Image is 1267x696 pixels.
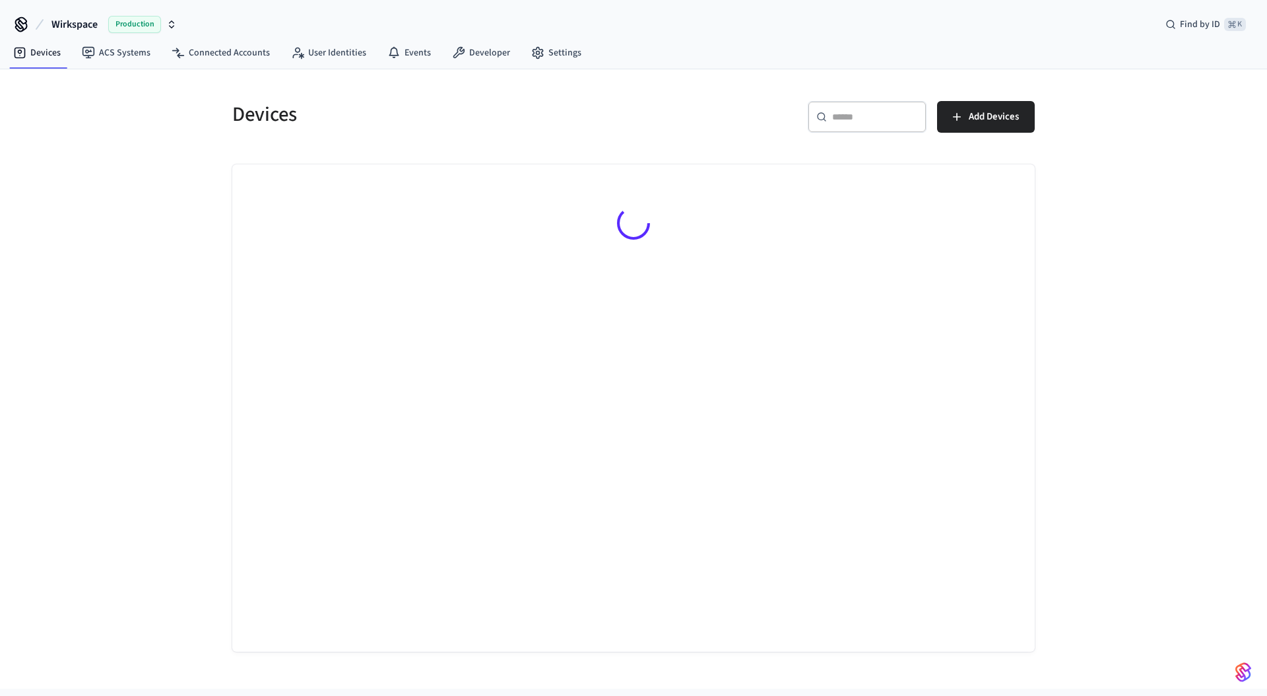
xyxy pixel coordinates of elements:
a: Developer [441,41,521,65]
span: Find by ID [1180,18,1220,31]
a: Settings [521,41,592,65]
a: Connected Accounts [161,41,280,65]
span: Add Devices [969,108,1019,125]
a: ACS Systems [71,41,161,65]
a: User Identities [280,41,377,65]
a: Events [377,41,441,65]
img: SeamLogoGradient.69752ec5.svg [1235,662,1251,683]
span: Wirkspace [51,17,98,32]
a: Devices [3,41,71,65]
div: Find by ID⌘ K [1155,13,1256,36]
span: ⌘ K [1224,18,1246,31]
button: Add Devices [937,101,1035,133]
span: Production [108,16,161,33]
h5: Devices [232,101,626,128]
